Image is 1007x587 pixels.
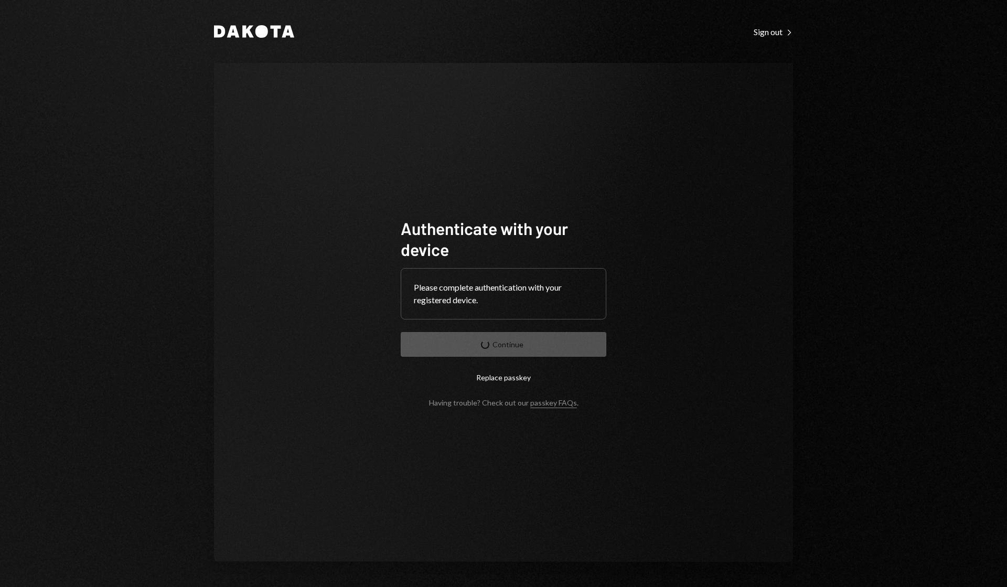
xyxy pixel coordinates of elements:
a: passkey FAQs [530,398,577,408]
a: Sign out [754,26,793,37]
h1: Authenticate with your device [401,218,606,260]
div: Please complete authentication with your registered device. [414,281,593,306]
button: Replace passkey [401,365,606,390]
div: Having trouble? Check out our . [429,398,579,407]
div: Sign out [754,27,793,37]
